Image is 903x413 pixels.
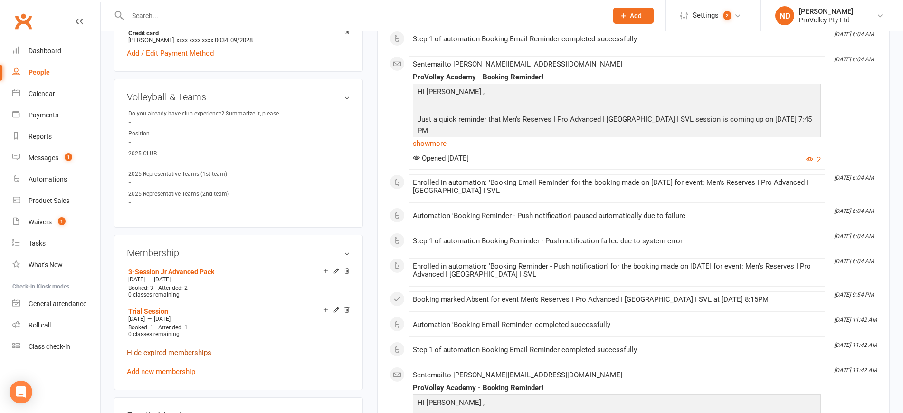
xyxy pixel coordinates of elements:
[230,37,253,44] span: 09/2028
[154,316,171,322] span: [DATE]
[128,118,350,127] strong: -
[128,307,168,315] a: Trial Session
[630,12,642,19] span: Add
[128,285,153,291] span: Booked: 3
[126,276,350,283] div: —
[12,126,100,147] a: Reports
[12,83,100,105] a: Calendar
[12,233,100,254] a: Tasks
[12,190,100,211] a: Product Sales
[413,371,622,379] span: Sent email to [PERSON_NAME][EMAIL_ADDRESS][DOMAIN_NAME]
[128,159,350,167] strong: -
[128,291,180,298] span: 0 classes remaining
[693,5,719,26] span: Settings
[128,324,153,331] span: Booked: 1
[128,316,145,322] span: [DATE]
[29,197,69,204] div: Product Sales
[12,336,100,357] a: Class kiosk mode
[128,190,229,199] div: 2025 Representative Teams (2nd team)
[128,276,145,283] span: [DATE]
[413,212,821,220] div: Automation 'Booking Reminder - Push notification' paused automatically due to failure
[834,291,874,298] i: [DATE] 9:54 PM
[128,331,180,337] span: 0 classes remaining
[834,342,877,348] i: [DATE] 11:42 AM
[413,237,821,245] div: Step 1 of automation Booking Reminder - Push notification failed due to system error
[413,346,821,354] div: Step 1 of automation Booking Email Reminder completed successfully
[834,317,877,323] i: [DATE] 11:42 AM
[128,129,207,138] div: Position
[158,324,188,331] span: Attended: 1
[29,68,50,76] div: People
[12,211,100,233] a: Waivers 1
[613,8,654,24] button: Add
[29,218,52,226] div: Waivers
[125,9,601,22] input: Search...
[128,170,227,179] div: 2025 Representative Teams (1st team)
[127,48,214,59] a: Add / Edit Payment Method
[29,300,86,307] div: General attendance
[413,35,821,43] div: Step 1 of automation Booking Email Reminder completed successfully
[11,10,35,33] a: Clubworx
[128,179,350,187] strong: -
[176,37,228,44] span: xxxx xxxx xxxx 0034
[127,248,350,258] h3: Membership
[806,154,821,165] button: 2
[29,47,61,55] div: Dashboard
[413,137,821,150] a: show more
[12,169,100,190] a: Automations
[12,62,100,83] a: People
[12,254,100,276] a: What's New
[834,208,874,214] i: [DATE] 6:04 AM
[29,240,46,247] div: Tasks
[29,175,67,183] div: Automations
[834,233,874,240] i: [DATE] 6:04 AM
[799,16,853,24] div: ProVolley Pty Ltd
[723,11,731,20] span: 2
[12,40,100,62] a: Dashboard
[415,114,818,139] p: Just a quick reminder that Men's Reserves I Pro Advanced I [GEOGRAPHIC_DATA] I SVL session is com...
[29,261,63,269] div: What's New
[29,90,55,97] div: Calendar
[834,258,874,265] i: [DATE] 6:04 AM
[29,154,58,162] div: Messages
[128,29,345,37] strong: Credit card
[834,56,874,63] i: [DATE] 6:04 AM
[126,315,350,323] div: —
[58,217,66,225] span: 1
[415,86,818,100] p: Hi [PERSON_NAME] ,
[127,92,350,102] h3: Volleyball & Teams
[29,111,58,119] div: Payments
[799,7,853,16] div: [PERSON_NAME]
[413,262,821,279] div: Enrolled in automation: 'Booking Reminder - Push notification' for the booking made on [DATE] for...
[29,133,52,140] div: Reports
[834,31,874,38] i: [DATE] 6:04 AM
[413,296,821,304] div: Booking marked Absent for event Men's Reserves I Pro Advanced I [GEOGRAPHIC_DATA] I SVL at [DATE]...
[128,268,214,276] a: 3-Session Jr Advanced Pack
[834,367,877,374] i: [DATE] 11:42 AM
[413,73,821,81] div: ProVolley Academy - Booking Reminder!
[158,285,188,291] span: Attended: 2
[127,348,211,357] a: Hide expired memberships
[128,138,350,147] strong: -
[413,179,821,195] div: Enrolled in automation: 'Booking Email Reminder' for the booking made on [DATE] for event: Men's ...
[12,147,100,169] a: Messages 1
[413,154,469,163] span: Opened [DATE]
[834,174,874,181] i: [DATE] 6:04 AM
[413,384,821,392] div: ProVolley Academy - Booking Reminder!
[154,276,171,283] span: [DATE]
[415,397,818,411] p: Hi [PERSON_NAME] ,
[12,105,100,126] a: Payments
[128,109,280,118] div: Do you already have club experience? Summarize it, please.
[775,6,794,25] div: ND
[65,153,72,161] span: 1
[128,149,207,158] div: 2025 CLUB
[413,321,821,329] div: Automation 'Booking Email Reminder' completed successfully
[29,343,70,350] div: Class check-in
[413,60,622,68] span: Sent email to [PERSON_NAME][EMAIL_ADDRESS][DOMAIN_NAME]
[127,367,195,376] a: Add new membership
[12,293,100,315] a: General attendance kiosk mode
[10,381,32,403] div: Open Intercom Messenger
[127,28,350,45] li: [PERSON_NAME]
[128,199,350,207] strong: -
[12,315,100,336] a: Roll call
